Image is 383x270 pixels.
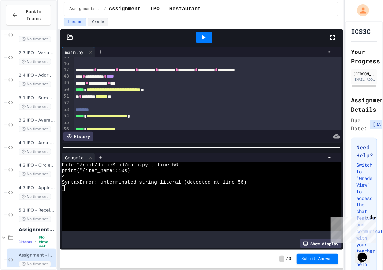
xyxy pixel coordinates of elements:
[19,149,51,155] span: No time set
[6,5,51,26] button: Back to Teams
[64,18,86,26] button: Lesson
[62,168,130,174] span: print("{item_name1:10s}
[19,171,51,177] span: No time set
[19,163,55,168] span: 4.2 IPO - Circle Area
[353,77,375,82] div: [EMAIL_ADDRESS][DOMAIN_NAME]
[19,208,55,213] span: 5.1 IPO - Receipt (Individual) - Formatted Output
[19,118,55,123] span: 3.2 IPO - Average of three decimal numbers
[19,59,51,65] span: No time set
[62,113,70,119] div: 54
[62,106,70,113] div: 53
[19,185,55,191] span: 4.3 IPO - Apple sharing
[19,50,55,56] span: 2.3 IPO - Variable Types
[356,143,371,159] h3: Need Help?
[286,256,288,262] span: /
[19,216,51,222] span: No time set
[19,140,55,146] span: 4.1 IPO - Area of right triangle
[62,60,70,67] div: 46
[351,47,377,66] h2: Your Progress
[355,244,376,263] iframe: chat widget
[302,256,333,262] span: Submit Answer
[62,119,70,126] div: 55
[19,240,32,244] span: 1 items
[19,81,51,87] span: No time set
[62,180,246,185] span: SyntaxError: unterminated string literal (detected at line 56)
[109,5,201,13] span: Assignment - IPO - Restaurant
[350,3,371,18] div: My Account
[351,95,377,114] h2: Assignment Details
[19,253,55,258] span: Assignment - IPO - Restaurant
[62,93,70,100] div: 51
[62,126,70,133] div: 56
[69,6,101,12] span: Assignments-DUE-DATES-ARE-FIRM
[351,116,367,132] span: Due Date:
[19,227,55,233] span: Assignments-DUE-DATES-ARE-FIRM
[19,36,51,42] span: No time set
[297,254,338,264] button: Submit Answer
[62,174,65,180] span: ^
[62,49,87,56] div: main.py
[19,261,51,267] span: No time set
[88,18,108,26] button: Grade
[353,71,375,77] div: [PERSON_NAME]
[19,104,51,110] span: No time set
[300,239,342,248] div: Show display
[62,54,70,60] div: 45
[35,239,36,245] span: •
[279,256,284,262] span: -
[62,153,95,162] div: Console
[19,95,55,101] span: 3.1 IPO - Sum of three numbers
[62,162,178,168] span: File "/root/JuiceMind/main.py", line 56
[19,126,51,132] span: No time set
[62,100,70,106] div: 52
[19,194,51,200] span: No time set
[62,86,70,93] div: 50
[63,132,93,141] div: History
[351,27,371,36] h1: ICS3C
[62,73,70,80] div: 48
[62,80,70,86] div: 49
[104,6,106,12] span: /
[19,73,55,78] span: 2.4 IPO - Address
[39,235,55,248] span: No time set
[62,47,95,57] div: main.py
[62,67,70,73] div: 47
[328,215,376,243] iframe: chat widget
[62,154,87,161] div: Console
[3,3,46,42] div: Chat with us now!Close
[22,8,45,22] span: Back to Teams
[289,256,291,262] span: 0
